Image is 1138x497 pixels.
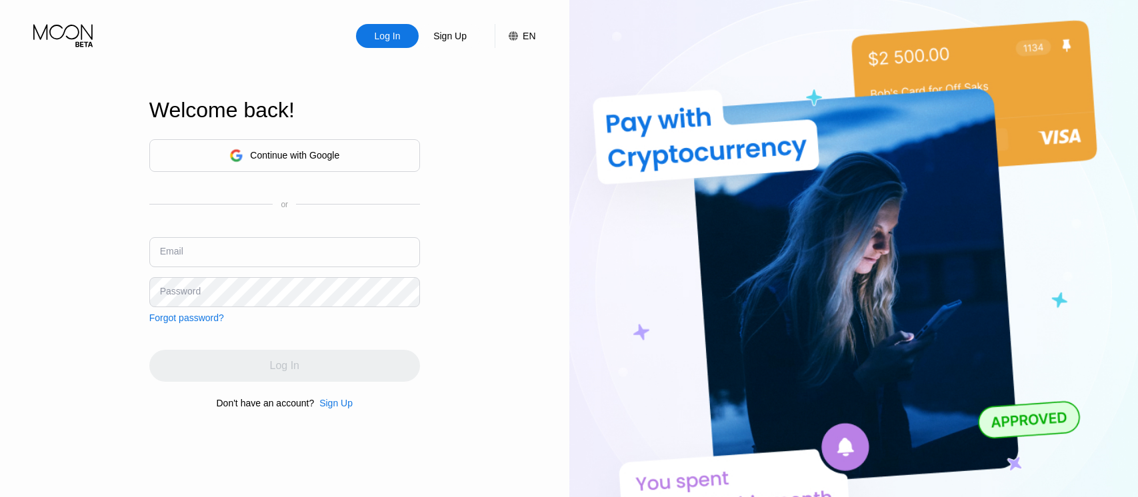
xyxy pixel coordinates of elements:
[160,246,183,256] div: Email
[523,31,535,41] div: EN
[419,24,481,48] div: Sign Up
[319,398,353,408] div: Sign Up
[149,139,420,172] div: Continue with Google
[149,312,224,323] div: Forgot password?
[373,29,402,43] div: Log In
[432,29,468,43] div: Sign Up
[314,398,353,408] div: Sign Up
[250,150,339,161] div: Continue with Google
[356,24,419,48] div: Log In
[160,286,201,296] div: Password
[281,200,288,209] div: or
[495,24,535,48] div: EN
[217,398,315,408] div: Don't have an account?
[149,98,420,123] div: Welcome back!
